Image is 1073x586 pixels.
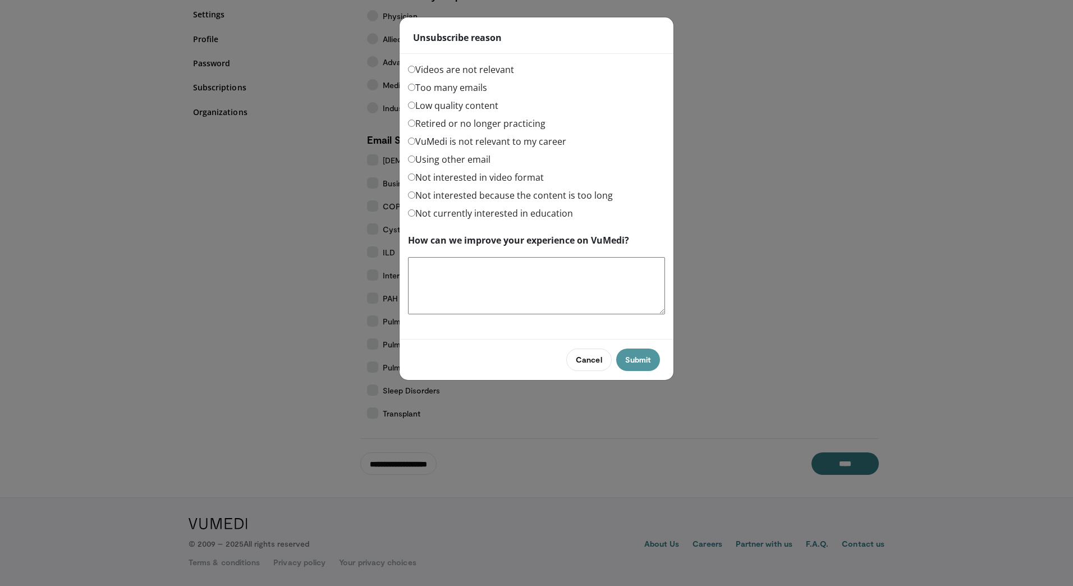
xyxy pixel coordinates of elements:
[616,349,660,371] button: Submit
[408,63,514,76] label: Videos are not relevant
[408,234,629,247] label: How can we improve your experience on VuMedi?
[408,66,415,73] input: Videos are not relevant
[408,191,415,199] input: Not interested because the content is too long
[408,155,415,163] input: Using other email
[413,31,502,44] strong: Unsubscribe reason
[408,84,415,91] input: Too many emails
[408,153,490,166] label: Using other email
[566,349,611,371] button: Cancel
[408,171,544,184] label: Not interested in video format
[408,81,487,94] label: Too many emails
[408,209,415,217] input: Not currently interested in education
[408,99,498,112] label: Low quality content
[408,102,415,109] input: Low quality content
[408,189,613,202] label: Not interested because the content is too long
[408,117,545,130] label: Retired or no longer practicing
[408,138,415,145] input: VuMedi is not relevant to my career
[408,120,415,127] input: Retired or no longer practicing
[408,135,566,148] label: VuMedi is not relevant to my career
[408,173,415,181] input: Not interested in video format
[408,207,573,220] label: Not currently interested in education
